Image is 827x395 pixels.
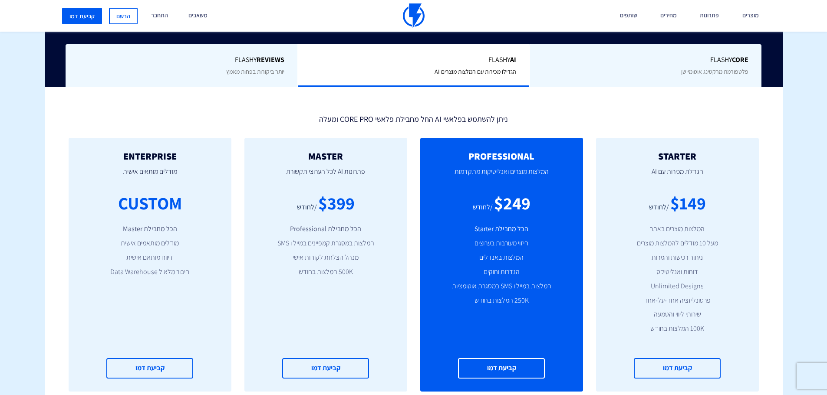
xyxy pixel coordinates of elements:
li: דוחות ואנליטיקס [609,267,746,277]
div: $399 [318,191,355,215]
li: ניתוח רכישות והמרות [609,253,746,263]
li: הגדרות וחוקים [433,267,570,277]
div: CUSTOM [118,191,182,215]
li: המלצות מוצרים באתר [609,224,746,234]
li: שירותי ליווי והטמעה [609,310,746,320]
li: פרסונליזציה אחד-על-אחד [609,296,746,306]
li: 500K המלצות בחודש [257,267,394,277]
a: קביעת דמו [282,358,369,379]
li: המלצות באנדלים [433,253,570,263]
li: מנהל הצלחת לקוחות אישי [257,253,394,263]
div: /לחודש [649,202,669,212]
li: הכל מחבילת Starter [433,224,570,234]
li: חיזוי מעורבות בערוצים [433,238,570,248]
div: $149 [670,191,706,215]
p: הגדלת מכירות עם AI [609,161,746,191]
div: $249 [494,191,530,215]
span: Flashy [543,55,748,65]
span: Flashy [79,55,284,65]
a: קביעת דמו [106,358,193,379]
p: פתרונות AI לכל הערוצי תקשורת [257,161,394,191]
b: REVIEWS [257,55,284,64]
span: יותר ביקורות בפחות מאמץ [226,68,284,75]
h2: STARTER [609,151,746,161]
h2: ENTERPRISE [82,151,218,161]
b: AI [510,55,516,64]
p: המלצות מוצרים ואנליטיקות מתקדמות [433,161,570,191]
li: מעל 10 מודלים להמלצות מוצרים [609,238,746,248]
li: 250K המלצות בחודש [433,296,570,306]
li: 100K המלצות בחודש [609,324,746,334]
a: קביעת דמו [62,8,102,24]
li: המלצות במייל ו SMS במסגרת אוטומציות [433,281,570,291]
li: מודלים מותאמים אישית [82,238,218,248]
li: דיווח מותאם אישית [82,253,218,263]
li: Unlimited Designs [609,281,746,291]
li: הכל מחבילת Master [82,224,218,234]
h2: PROFESSIONAL [433,151,570,161]
div: /לחודש [473,202,493,212]
span: הגדילו מכירות עם המלצות מוצרים AI [435,68,516,75]
h2: MASTER [257,151,394,161]
b: Core [732,55,748,64]
li: חיבור מלא ל Data Warehouse [82,267,218,277]
span: Flashy [311,55,517,65]
p: מודלים מותאים אישית [82,161,218,191]
a: קביעת דמו [634,358,721,379]
li: הכל מחבילת Professional [257,224,394,234]
li: המלצות במסגרת קמפיינים במייל ו SMS [257,238,394,248]
span: פלטפורמת מרקטינג אוטומיישן [681,68,748,75]
div: ניתן להשתמש בפלאשי AI החל מחבילת פלאשי CORE PRO ומעלה [62,111,765,125]
div: /לחודש [297,202,317,212]
a: הרשם [109,8,138,24]
a: קביעת דמו [458,358,545,379]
